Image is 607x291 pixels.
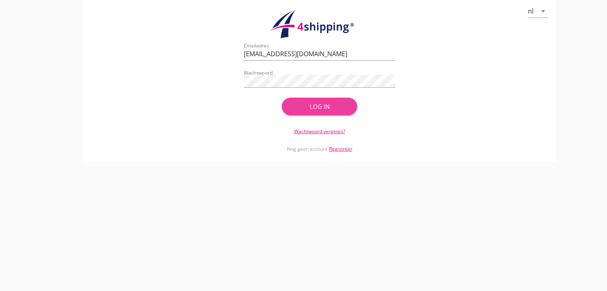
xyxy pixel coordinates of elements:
[528,8,534,15] div: nl
[538,6,548,16] i: arrow_drop_down
[282,98,358,115] button: Log in
[295,102,345,111] div: Log in
[329,145,352,152] a: Registreer
[244,47,395,60] input: Emailadres
[294,128,345,135] a: Wachtwoord vergeten?
[268,10,372,39] img: logo.1f945f1d.svg
[244,135,395,153] div: Nog geen account?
